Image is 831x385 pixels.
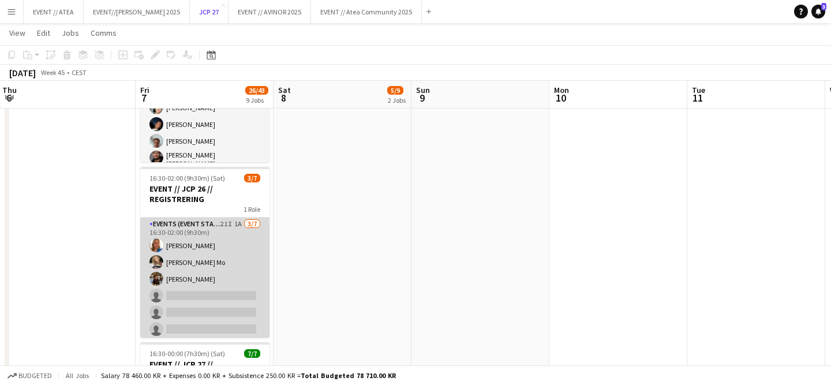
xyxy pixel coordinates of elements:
div: [DATE] [9,67,36,79]
a: Edit [32,25,55,40]
div: CEST [72,68,87,77]
button: EVENT // Atea Community 2025 [311,1,422,23]
a: 3 [811,5,825,18]
a: Jobs [57,25,84,40]
span: Sat [278,85,291,95]
span: 16:30-02:00 (9h30m) (Sat) [149,174,225,182]
span: 8 [276,91,291,104]
span: Tue [692,85,705,95]
div: 2 Jobs [388,96,406,104]
span: Fri [140,85,149,95]
span: Jobs [62,28,79,38]
span: 6 [1,91,17,104]
span: 7/7 [244,349,260,358]
span: Total Budgeted 78 710.00 KR [301,371,396,380]
span: Week 45 [38,68,67,77]
app-job-card: 16:30-02:00 (9h30m) (Sat)3/7EVENT // JCP 26 // REGISTRERING1 RoleEvents (Event Staff)21I1A3/716:3... [140,167,269,338]
button: EVENT//[PERSON_NAME] 2025 [84,1,190,23]
span: Edit [37,28,50,38]
span: 26/43 [245,86,268,95]
span: Budgeted [18,372,52,380]
button: EVENT // AVINOR 2025 [229,1,311,23]
span: Thu [2,85,17,95]
a: Comms [86,25,121,40]
button: EVENT // ATEA [24,1,84,23]
span: All jobs [63,371,91,380]
div: 9 Jobs [246,96,268,104]
span: 10 [552,91,569,104]
span: 3/7 [244,174,260,182]
app-card-role: Events (Event Staff)21I1A3/716:30-02:00 (9h30m)[PERSON_NAME][PERSON_NAME] Mo[PERSON_NAME] [140,218,269,357]
a: View [5,25,30,40]
span: 1 Role [244,205,260,214]
h3: EVENT // JCP 26 // REGISTRERING [140,184,269,204]
span: 5/9 [387,86,403,95]
h3: EVENT // JCP 27 // AKTIVITETER [140,359,269,380]
span: 16:30-00:00 (7h30m) (Sat) [149,349,225,358]
span: 3 [821,3,826,10]
span: 11 [690,91,705,104]
button: Budgeted [6,369,54,382]
span: Sun [416,85,430,95]
div: Salary 78 460.00 KR + Expenses 0.00 KR + Subsistence 250.00 KR = [101,371,396,380]
span: 9 [414,91,430,104]
span: Mon [554,85,569,95]
span: View [9,28,25,38]
span: Comms [91,28,117,38]
button: JCP 27 [190,1,229,23]
span: 7 [138,91,149,104]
